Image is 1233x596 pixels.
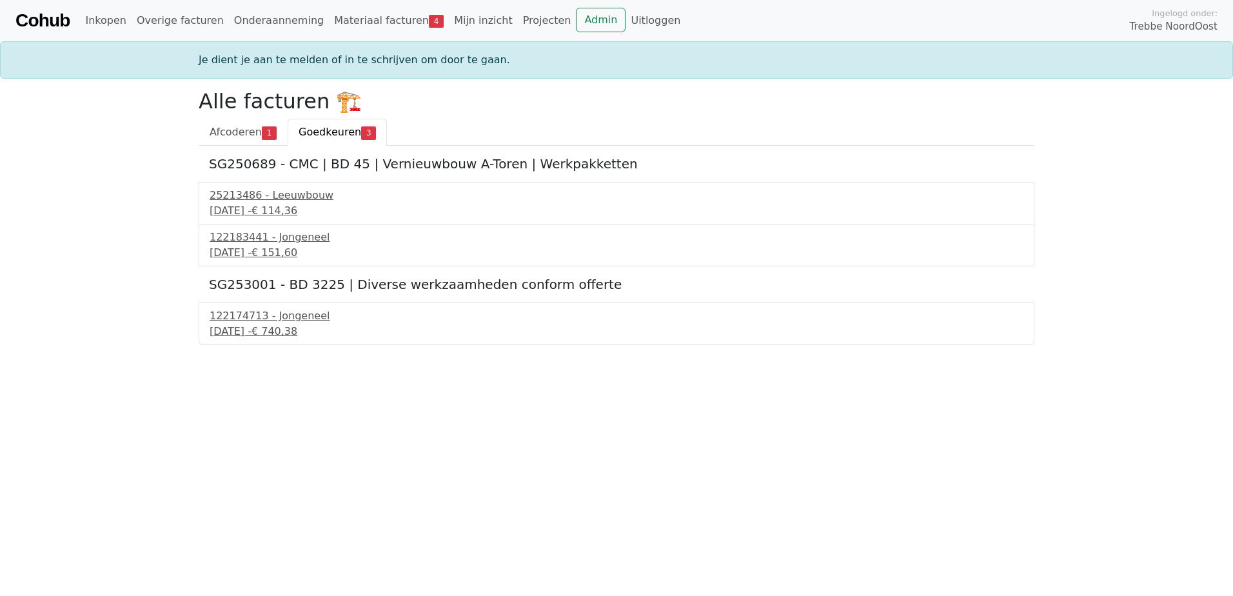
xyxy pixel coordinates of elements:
[262,126,277,139] span: 1
[518,8,577,34] a: Projecten
[199,89,1034,114] h2: Alle facturen 🏗️
[132,8,229,34] a: Overige facturen
[329,8,449,34] a: Materiaal facturen4
[252,325,297,337] span: € 740,38
[252,246,297,259] span: € 151,60
[80,8,131,34] a: Inkopen
[15,5,70,36] a: Cohub
[210,203,1023,219] div: [DATE] -
[361,126,376,139] span: 3
[1152,7,1218,19] span: Ingelogd onder:
[252,204,297,217] span: € 114,36
[209,277,1024,292] h5: SG253001 - BD 3225 | Diverse werkzaamheden conform offerte
[449,8,518,34] a: Mijn inzicht
[429,15,444,28] span: 4
[210,245,1023,261] div: [DATE] -
[209,156,1024,172] h5: SG250689 - CMC | BD 45 | Vernieuwbouw A-Toren | Werkpakketten
[1130,19,1218,34] span: Trebbe NoordOost
[229,8,329,34] a: Onderaanneming
[199,119,288,146] a: Afcoderen1
[191,52,1042,68] div: Je dient je aan te melden of in te schrijven om door te gaan.
[210,230,1023,245] div: 122183441 - Jongeneel
[210,324,1023,339] div: [DATE] -
[626,8,686,34] a: Uitloggen
[288,119,387,146] a: Goedkeuren3
[576,8,626,32] a: Admin
[299,126,361,138] span: Goedkeuren
[210,126,262,138] span: Afcoderen
[210,308,1023,339] a: 122174713 - Jongeneel[DATE] -€ 740,38
[210,308,1023,324] div: 122174713 - Jongeneel
[210,230,1023,261] a: 122183441 - Jongeneel[DATE] -€ 151,60
[210,188,1023,219] a: 25213486 - Leeuwbouw[DATE] -€ 114,36
[210,188,1023,203] div: 25213486 - Leeuwbouw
